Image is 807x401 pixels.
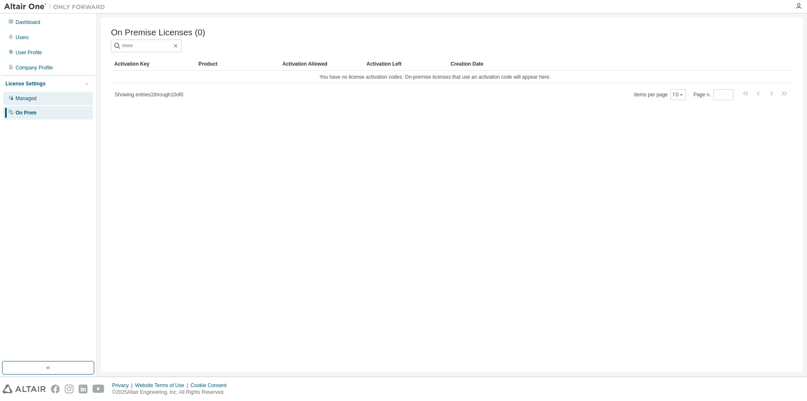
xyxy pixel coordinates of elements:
[114,57,192,71] div: Activation Key
[190,382,231,389] div: Cookie Consent
[367,57,444,71] div: Activation Left
[111,28,205,37] span: On Premise Licenses (0)
[112,389,232,396] p: © 2025 Altair Engineering, Inc. All Rights Reserved.
[3,385,46,393] img: altair_logo.svg
[5,80,45,87] div: License Settings
[16,64,53,71] div: Company Profile
[135,382,190,389] div: Website Terms of Use
[16,19,40,26] div: Dashboard
[634,89,686,100] span: Items per page
[4,3,109,11] img: Altair One
[92,385,105,393] img: youtube.svg
[112,382,135,389] div: Privacy
[282,57,360,71] div: Activation Allowed
[51,385,60,393] img: facebook.svg
[672,91,684,98] button: 10
[65,385,74,393] img: instagram.svg
[115,92,183,98] span: Showing entries 1 through 10 of 0
[694,89,733,100] span: Page n.
[451,57,756,71] div: Creation Date
[16,49,42,56] div: User Profile
[16,109,37,116] div: On Prem
[16,34,29,41] div: Users
[79,385,87,393] img: linkedin.svg
[198,57,276,71] div: Product
[16,95,37,102] div: Managed
[111,71,759,83] td: You have no license activation codes. On-premise licenses that use an activation code will appear...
